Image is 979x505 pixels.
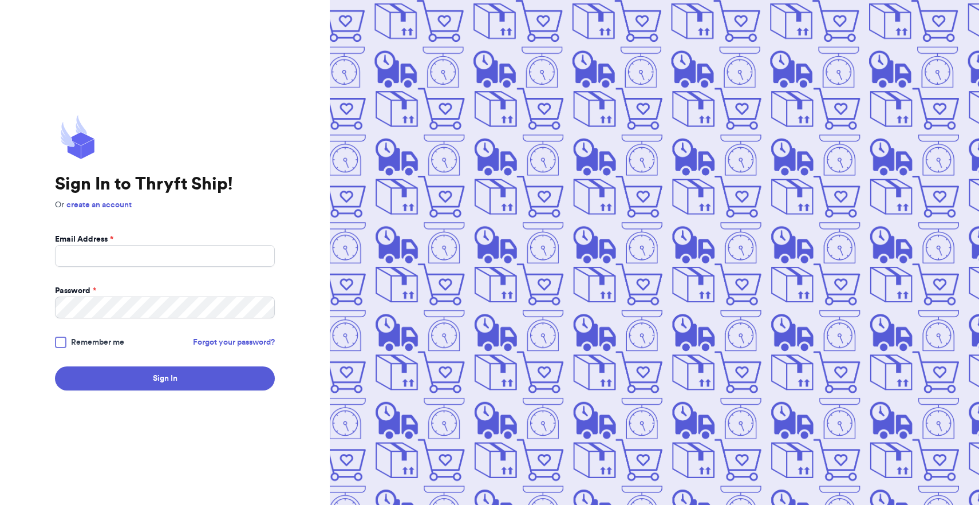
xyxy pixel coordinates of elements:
span: Remember me [71,337,124,348]
a: create an account [66,201,132,209]
label: Email Address [55,234,113,245]
button: Sign In [55,366,275,390]
h1: Sign In to Thryft Ship! [55,174,275,195]
a: Forgot your password? [193,337,275,348]
p: Or [55,199,275,211]
label: Password [55,285,96,297]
